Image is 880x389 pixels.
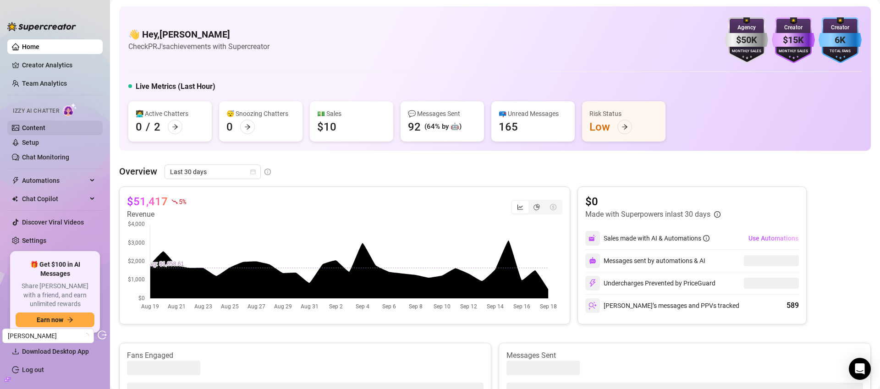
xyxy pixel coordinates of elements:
[16,312,94,327] button: Earn nowarrow-right
[37,316,63,323] span: Earn now
[22,139,39,146] a: Setup
[226,109,295,119] div: 😴 Snoozing Chatters
[22,219,84,226] a: Discover Viral Videos
[5,376,11,383] span: build
[16,282,94,309] span: Share [PERSON_NAME] with a friend, and earn unlimited rewards
[83,333,89,339] span: loading
[22,192,87,206] span: Chat Copilot
[408,120,421,134] div: 92
[179,197,186,206] span: 5 %
[585,276,715,290] div: Undercharges Prevented by PriceGuard
[67,317,73,323] span: arrow-right
[725,23,768,32] div: Agency
[772,23,815,32] div: Creator
[136,81,215,92] h5: Live Metrics (Last Hour)
[748,231,799,246] button: Use Automations
[725,17,768,63] img: silver-badge-roxG0hHS.svg
[128,28,269,41] h4: 👋 Hey, [PERSON_NAME]
[819,49,862,55] div: Total Fans
[506,351,863,361] article: Messages Sent
[250,169,256,175] span: calendar
[533,204,540,210] span: pie-chart
[16,260,94,278] span: 🎁 Get $100 in AI Messages
[22,366,44,373] a: Log out
[408,109,477,119] div: 💬 Messages Sent
[127,209,186,220] article: Revenue
[772,33,815,47] div: $15K
[772,49,815,55] div: Monthly Sales
[424,121,462,132] div: (64% by 🤖)
[22,80,67,87] a: Team Analytics
[22,58,95,72] a: Creator Analytics
[511,200,562,214] div: segmented control
[13,107,59,115] span: Izzy AI Chatter
[22,43,39,50] a: Home
[585,253,705,268] div: Messages sent by automations & AI
[264,169,271,175] span: info-circle
[588,234,597,242] img: svg%3e
[22,348,89,355] span: Download Desktop App
[819,33,862,47] div: 6K
[725,49,768,55] div: Monthly Sales
[12,196,18,202] img: Chat Copilot
[244,124,251,130] span: arrow-right
[154,120,160,134] div: 2
[819,23,862,32] div: Creator
[714,211,720,218] span: info-circle
[12,177,19,184] span: thunderbolt
[589,109,658,119] div: Risk Status
[517,204,523,210] span: line-chart
[63,103,77,116] img: AI Chatter
[127,351,484,361] article: Fans Engaged
[170,165,255,179] span: Last 30 days
[119,164,157,178] article: Overview
[703,235,709,241] span: info-circle
[172,124,178,130] span: arrow-right
[585,194,720,209] article: $0
[7,22,76,31] img: logo-BBDzfeDw.svg
[588,301,597,310] img: svg%3e
[136,109,204,119] div: 👩‍💻 Active Chatters
[128,41,269,52] article: Check PRJ's achievements with Supercreator
[22,124,45,131] a: Content
[621,124,628,130] span: arrow-right
[317,109,386,119] div: 💵 Sales
[22,237,46,244] a: Settings
[499,109,567,119] div: 📪 Unread Messages
[499,120,518,134] div: 165
[8,329,88,343] span: Pedro Rolle Jr.
[98,330,107,340] span: logout
[725,33,768,47] div: $50K
[22,153,69,161] a: Chat Monitoring
[22,173,87,188] span: Automations
[748,235,798,242] span: Use Automations
[171,198,178,205] span: fall
[136,120,142,134] div: 0
[550,204,556,210] span: dollar-circle
[588,279,597,287] img: svg%3e
[226,120,233,134] div: 0
[786,300,799,311] div: 589
[585,298,739,313] div: [PERSON_NAME]’s messages and PPVs tracked
[585,209,710,220] article: Made with Superpowers in last 30 days
[819,17,862,63] img: blue-badge-DgoSNQY1.svg
[772,17,815,63] img: purple-badge-B9DA21FR.svg
[127,194,168,209] article: $51,417
[589,257,596,264] img: svg%3e
[12,348,19,355] span: download
[849,358,871,380] div: Open Intercom Messenger
[604,233,709,243] div: Sales made with AI & Automations
[317,120,336,134] div: $10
